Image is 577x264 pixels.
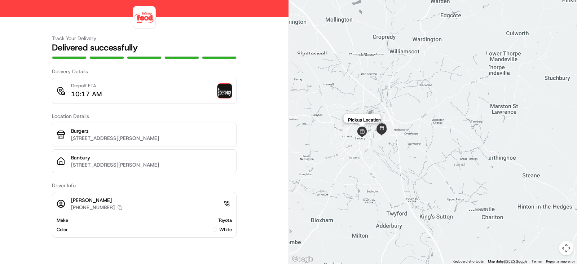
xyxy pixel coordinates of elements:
a: Terms [532,259,542,263]
a: Open this area in Google Maps (opens a new window) [291,255,314,264]
button: Map camera controls [559,241,573,255]
button: Keyboard shortcuts [453,259,484,264]
img: logo-public_tracking_screen-HomeFood-1746618042188.png [135,8,154,27]
p: Dropoff ETA [71,83,102,89]
p: [STREET_ADDRESS][PERSON_NAME] [71,135,232,142]
p: [STREET_ADDRESS][PERSON_NAME] [71,161,232,168]
p: Banbury [71,154,232,161]
h3: Track Your Delivery [52,35,237,42]
h2: Delivered successfully [52,42,237,53]
p: [PHONE_NUMBER] [71,204,115,211]
img: Google [291,255,314,264]
p: [PERSON_NAME] [71,197,122,204]
span: Color [57,226,68,233]
span: Map data ©2025 Google [488,259,527,263]
h3: Delivery Details [52,68,237,75]
span: Toyota [218,217,232,224]
h3: Driver Info [52,182,237,189]
h3: Location Details [52,113,237,120]
p: Burgerz [71,127,232,135]
img: photo_proof_of_delivery image [217,84,232,98]
p: Pickup Location [348,117,380,123]
span: white [219,226,232,233]
span: Make [57,217,68,224]
a: Report a map error [546,259,575,263]
p: 10:17 AM [71,89,102,99]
